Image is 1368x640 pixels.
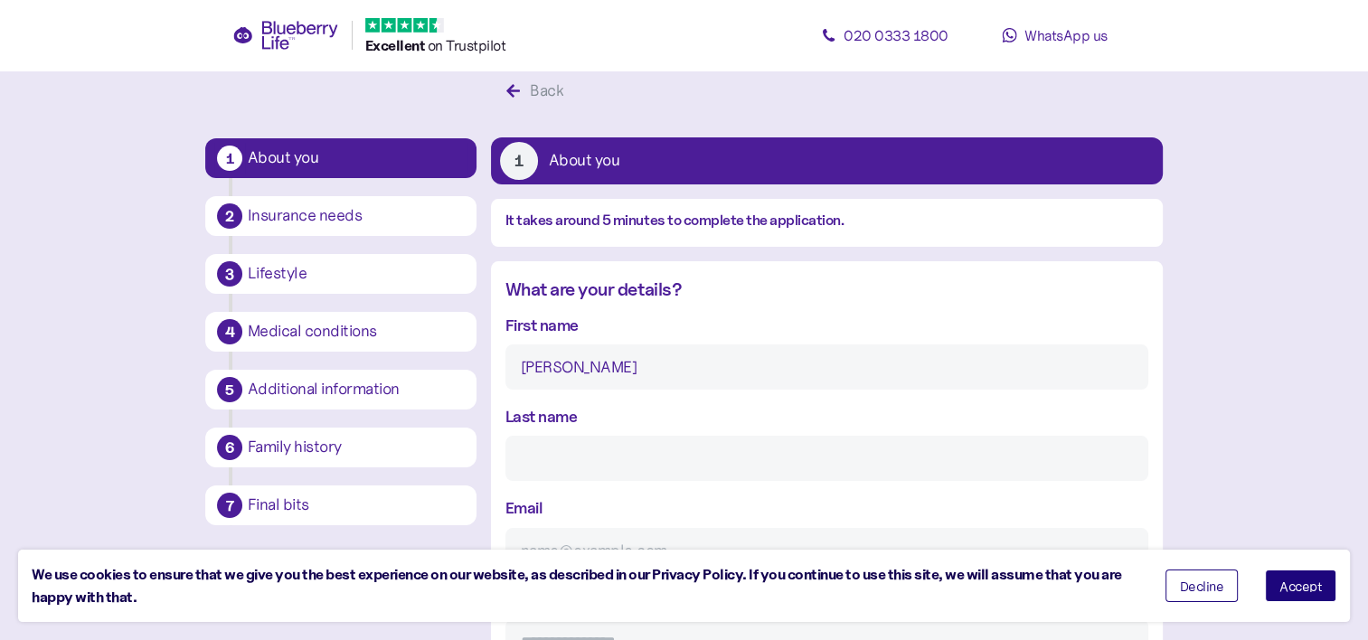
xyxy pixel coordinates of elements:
label: First name [505,313,579,337]
div: Medical conditions [248,324,465,340]
div: 1 [500,142,538,180]
span: on Trustpilot [428,36,506,54]
label: Email [505,495,543,520]
a: 020 0333 1800 [804,17,967,53]
button: 6Family history [205,428,476,467]
button: 1About you [491,137,1163,184]
div: 6 [217,435,242,460]
div: 4 [217,319,242,344]
div: Insurance needs [248,208,465,224]
button: 2Insurance needs [205,196,476,236]
button: 7Final bits [205,485,476,525]
button: Decline cookies [1165,569,1239,602]
div: We use cookies to ensure that we give you the best experience on our website, as described in our... [32,563,1138,608]
button: 3Lifestyle [205,254,476,294]
div: 7 [217,493,242,518]
button: 1About you [205,138,476,178]
span: 020 0333 1800 [844,26,948,44]
div: Final bits [248,497,465,513]
button: 4Medical conditions [205,312,476,352]
div: About you [549,153,620,169]
button: 5Additional information [205,370,476,409]
span: Decline [1180,579,1224,592]
div: 3 [217,261,242,287]
div: What are your details? [505,276,1148,304]
div: 2 [217,203,242,229]
div: It takes around 5 minutes to complete the application. [505,210,1148,232]
button: Back [491,72,584,110]
div: Back [530,79,563,103]
button: Accept cookies [1265,569,1336,602]
a: WhatsApp us [974,17,1137,53]
span: Accept [1279,579,1322,592]
span: WhatsApp us [1024,26,1108,44]
div: Family history [248,439,465,456]
div: About you [248,150,465,166]
div: 5 [217,377,242,402]
div: 1 [217,146,242,171]
label: Last name [505,404,578,428]
span: Excellent ️ [365,36,428,54]
input: name@example.com [505,528,1148,573]
div: Additional information [248,381,465,398]
div: Lifestyle [248,266,465,282]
